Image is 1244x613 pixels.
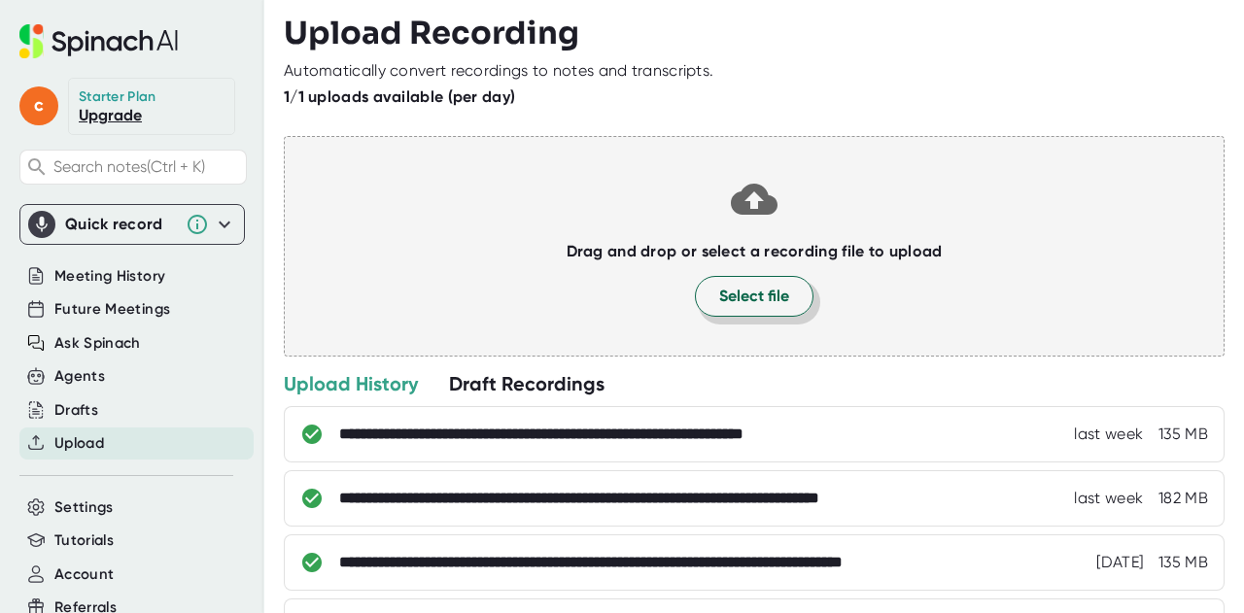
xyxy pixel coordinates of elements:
b: 1/1 uploads available (per day) [284,87,515,106]
button: Settings [54,496,114,519]
div: 9/17/2025, 10:38:34 AM [1096,553,1143,572]
div: 135 MB [1158,553,1208,572]
button: Select file [695,276,813,317]
div: Automatically convert recordings to notes and transcripts. [284,61,713,81]
div: 182 MB [1158,489,1208,508]
b: Drag and drop or select a recording file to upload [567,242,943,260]
button: Account [54,563,114,586]
div: Quick record [28,205,236,244]
button: Agents [54,365,105,388]
button: Upload [54,432,104,455]
div: 135 MB [1158,425,1208,444]
div: Starter Plan [79,88,156,106]
h3: Upload Recording [284,15,1225,51]
div: 9/21/2025, 10:36:31 PM [1074,489,1143,508]
button: Ask Spinach [54,332,141,355]
span: c [19,86,58,125]
button: Drafts [54,399,98,422]
span: Select file [719,285,789,308]
button: Future Meetings [54,298,170,321]
div: 9/24/2025, 10:14:19 AM [1074,425,1143,444]
div: Upload History [284,371,418,396]
span: Search notes (Ctrl + K) [53,157,241,176]
a: Upgrade [79,106,142,124]
button: Tutorials [54,529,114,552]
button: Meeting History [54,265,165,288]
div: Quick record [65,215,176,234]
div: Draft Recordings [449,371,605,396]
